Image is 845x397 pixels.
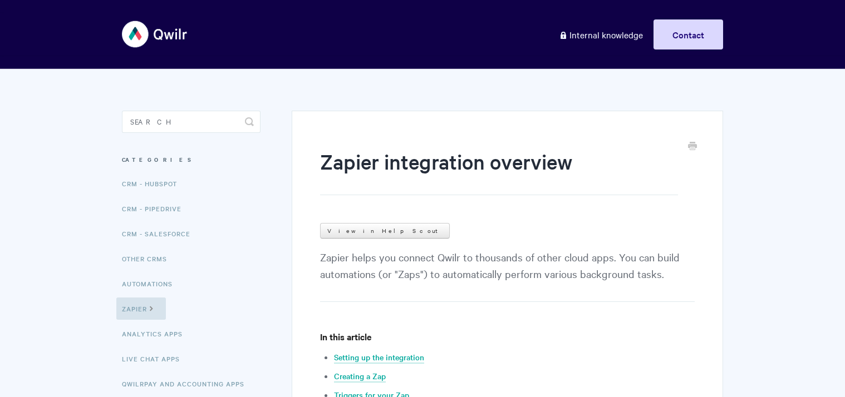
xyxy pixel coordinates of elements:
[116,297,166,320] a: Zapier
[122,172,185,195] a: CRM - HubSpot
[122,222,199,245] a: CRM - Salesforce
[122,150,261,170] h3: Categories
[334,370,386,383] a: Creating a Zap
[320,147,678,195] h1: Zapier integration overview
[122,272,181,295] a: Automations
[122,322,191,345] a: Analytics Apps
[122,13,188,55] img: Qwilr Help Center
[122,348,188,370] a: Live Chat Apps
[122,197,190,220] a: CRM - Pipedrive
[654,19,723,49] a: Contact
[320,330,695,344] h4: In this article
[551,19,651,49] a: Internal knowledge
[320,223,450,239] a: View in Help Scout
[122,111,261,133] input: Search
[334,351,424,364] a: Setting up the integration
[320,249,695,302] p: Zapier helps you connect Qwilr to thousands of other cloud apps. You can build automations (or "Z...
[122,247,175,270] a: Other CRMs
[122,373,253,395] a: QwilrPay and Accounting Apps
[688,141,697,153] a: Print this Article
